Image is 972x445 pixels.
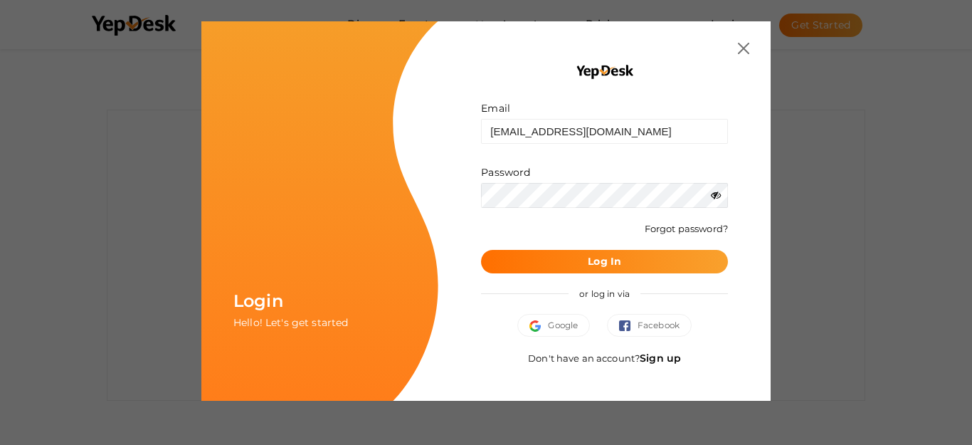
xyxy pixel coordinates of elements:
button: Facebook [607,314,692,337]
span: Google [529,318,578,333]
span: Facebook [619,318,680,333]
img: facebook.svg [619,320,638,332]
img: close.svg [738,43,749,54]
img: YEP_black_cropped.png [575,64,634,80]
input: ex: some@example.com [481,119,728,144]
a: Sign up [640,352,681,365]
button: Log In [481,250,728,273]
span: Hello! Let's get started [233,316,348,329]
span: Don't have an account? [528,352,681,364]
img: google.svg [529,320,548,332]
span: or log in via [569,278,640,310]
label: Password [481,165,530,179]
button: Google [517,314,590,337]
label: Email [481,101,510,115]
span: Login [233,290,283,311]
b: Log In [588,255,621,268]
a: Forgot password? [645,223,728,234]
